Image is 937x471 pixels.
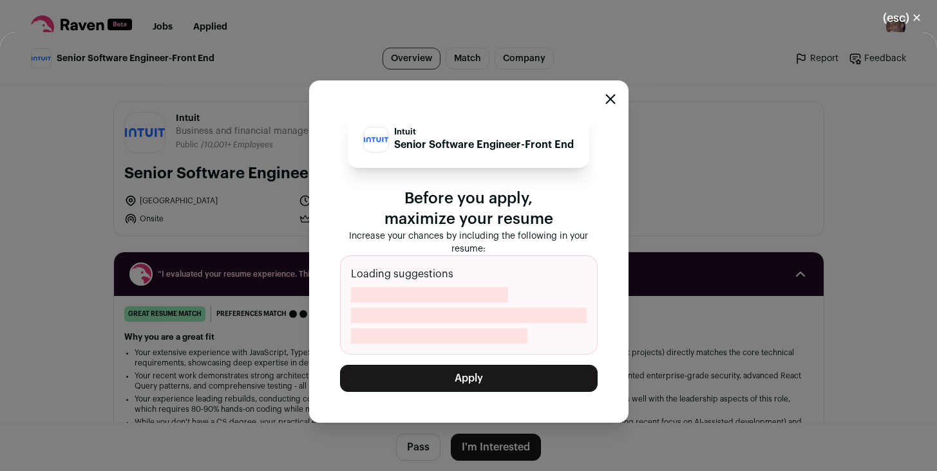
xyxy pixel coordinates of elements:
button: Close modal [605,94,616,104]
img: 063e6e21db467e0fea59c004443fc3bf10cf4ada0dac12847339c93fdb63647b.png [364,137,388,142]
p: Increase your chances by including the following in your resume: [340,230,598,255]
p: Senior Software Engineer-Front End [394,137,574,152]
button: Apply [340,365,598,392]
button: Close modal [867,4,937,32]
p: Intuit [394,127,574,137]
div: Loading suggestions [340,255,598,355]
p: Before you apply, maximize your resume [340,189,598,230]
